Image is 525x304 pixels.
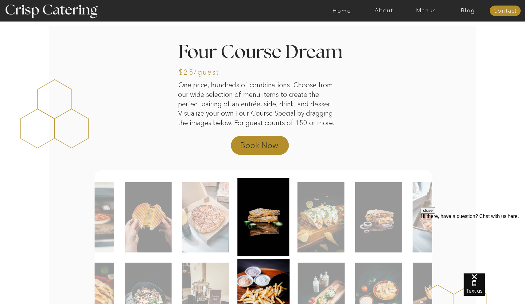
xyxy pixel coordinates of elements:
iframe: podium webchat widget prompt [421,207,525,281]
a: Menus [405,8,447,14]
iframe: podium webchat widget bubble [464,273,525,304]
a: About [363,8,405,14]
a: Blog [447,8,489,14]
p: One price, hundreds of combinations. Choose from our wide selection of menu items to create the p... [178,81,341,120]
h2: Four Course Dream [178,43,347,64]
a: Home [321,8,363,14]
h3: $25/guest [179,69,230,77]
a: Contact [490,8,521,14]
a: Book Now [240,140,294,155]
